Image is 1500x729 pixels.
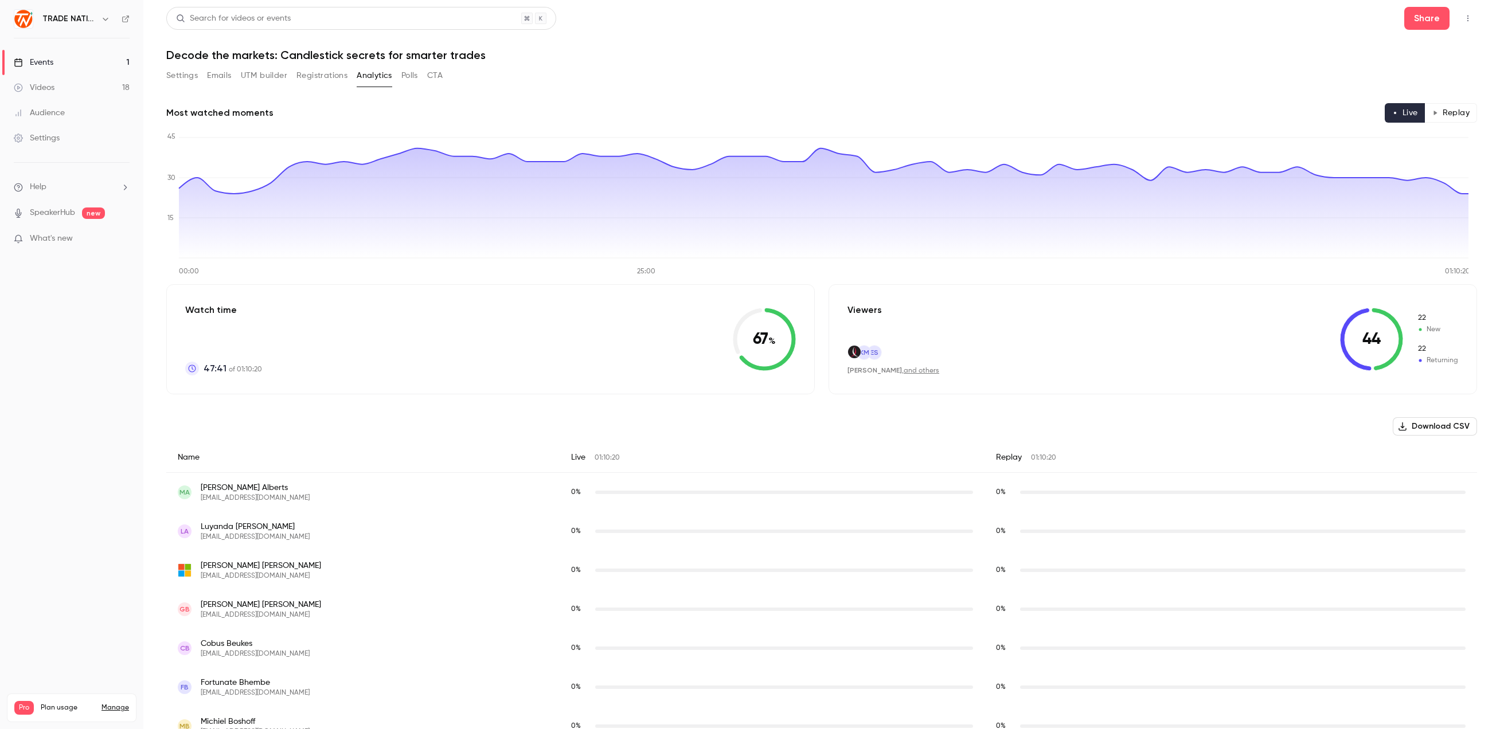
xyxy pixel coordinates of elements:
[996,684,1006,691] span: 0 %
[571,526,589,536] span: Live watch time
[166,442,560,473] div: Name
[637,268,655,275] tspan: 25:00
[571,567,581,574] span: 0 %
[571,645,581,652] span: 0 %
[860,347,869,358] span: KM
[167,175,175,182] tspan: 30
[30,181,46,193] span: Help
[847,303,882,317] p: Viewers
[204,362,262,375] p: of 01:10:20
[201,638,310,649] span: Cobus Beukes
[201,482,310,493] span: [PERSON_NAME] Alberts
[180,643,190,653] span: CB
[996,489,1006,496] span: 0 %
[1417,344,1458,354] span: Returning
[904,367,939,374] a: and others
[201,532,310,542] span: [EMAIL_ADDRESS][DOMAIN_NAME]
[82,207,105,219] span: new
[30,207,75,219] a: SpeakerHub
[996,645,1006,652] span: 0 %
[201,599,321,610] span: [PERSON_NAME] [PERSON_NAME]
[167,134,175,140] tspan: 45
[560,442,985,473] div: Live
[14,701,34,715] span: Pro
[996,682,1014,692] span: Replay watch time
[166,668,1477,707] div: fortunatebhembe@gmail.com
[1404,7,1450,30] button: Share
[1417,324,1458,335] span: New
[167,215,174,222] tspan: 15
[427,66,443,85] button: CTA
[185,303,262,317] p: Watch time
[14,57,53,68] div: Events
[996,487,1014,497] span: Replay watch time
[179,268,199,275] tspan: 00:00
[996,565,1014,575] span: Replay watch time
[179,604,190,614] span: GB
[996,567,1006,574] span: 0 %
[181,526,189,536] span: LA
[571,528,581,535] span: 0 %
[201,560,321,571] span: [PERSON_NAME] [PERSON_NAME]
[166,66,198,85] button: Settings
[166,551,1477,590] div: aquanautx@outlook.com
[847,366,902,374] span: [PERSON_NAME]
[571,606,581,613] span: 0 %
[201,571,321,581] span: [EMAIL_ADDRESS][DOMAIN_NAME]
[14,107,65,119] div: Audience
[201,649,310,659] span: [EMAIL_ADDRESS][DOMAIN_NAME]
[571,487,589,497] span: Live watch time
[176,13,291,25] div: Search for videos or events
[14,132,60,144] div: Settings
[996,528,1006,535] span: 0 %
[166,106,274,120] h2: Most watched moments
[41,703,95,712] span: Plan usage
[181,682,189,692] span: FB
[30,233,73,245] span: What's new
[204,362,226,375] span: 47:41
[571,565,589,575] span: Live watch time
[996,606,1006,613] span: 0 %
[166,590,1477,629] div: barrygary409@gmail.com
[996,526,1014,536] span: Replay watch time
[847,366,939,375] div: ,
[996,643,1014,653] span: Replay watch time
[14,10,33,28] img: TRADE NATION
[1031,454,1056,461] span: 01:10:20
[571,604,589,614] span: Live watch time
[1445,268,1470,275] tspan: 01:10:20
[201,610,321,620] span: [EMAIL_ADDRESS][DOMAIN_NAME]
[116,234,130,244] iframe: Noticeable Trigger
[14,181,130,193] li: help-dropdown-opener
[571,682,589,692] span: Live watch time
[571,643,589,653] span: Live watch time
[1425,103,1477,123] button: Replay
[178,563,192,577] img: outlook.com
[166,473,1477,512] div: mariusalberts11@gmail.com
[595,454,620,461] span: 01:10:20
[357,66,392,85] button: Analytics
[996,604,1014,614] span: Replay watch time
[870,347,878,358] span: ES
[42,13,96,25] h6: TRADE NATION
[985,442,1477,473] div: Replay
[201,716,310,727] span: Michiel Boshoff
[166,48,1477,62] h1: Decode the markets: Candlestick secrets for smarter trades
[166,512,1477,551] div: luluamthandile@gmail.com
[201,677,310,688] span: Fortunate Bhembe
[1417,313,1458,323] span: New
[571,684,581,691] span: 0 %
[201,493,310,503] span: [EMAIL_ADDRESS][DOMAIN_NAME]
[848,346,861,358] img: blackstonefutures.co.za
[571,489,581,496] span: 0 %
[1393,417,1477,436] button: Download CSV
[101,703,129,712] a: Manage
[14,82,54,93] div: Videos
[179,487,190,497] span: MA
[201,521,310,532] span: Luyanda [PERSON_NAME]
[166,629,1477,668] div: cobusbeukes777@gmail.com
[1417,355,1458,366] span: Returning
[207,66,231,85] button: Emails
[241,66,287,85] button: UTM builder
[296,66,347,85] button: Registrations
